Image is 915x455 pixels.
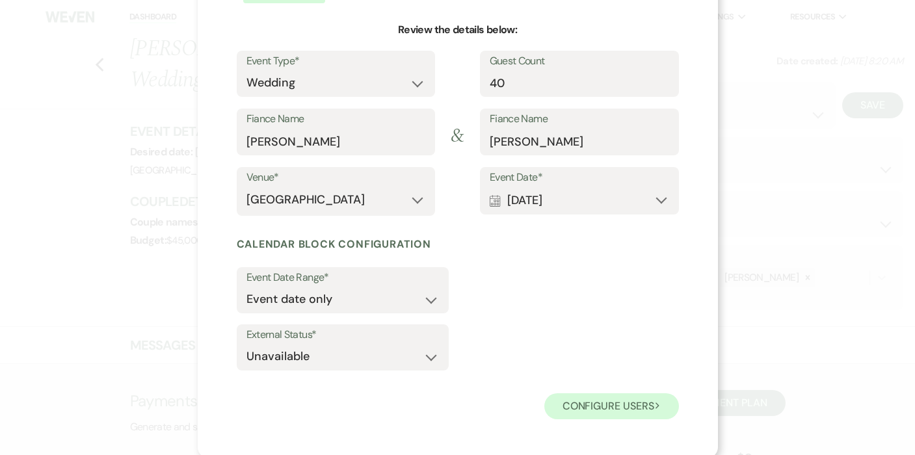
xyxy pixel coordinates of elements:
[237,23,679,37] h3: Review the details below:
[237,237,679,252] h6: Calendar block configuration
[246,268,439,287] label: Event Date Range*
[246,52,425,71] label: Event Type*
[544,393,679,419] button: Configure users
[246,168,426,187] label: Venue*
[490,52,669,71] label: Guest Count
[490,187,669,213] button: [DATE]
[246,326,439,344] label: External Status*
[246,110,426,129] label: Fiance Name
[435,122,480,167] span: &
[490,110,669,129] label: Fiance Name
[490,168,669,187] label: Event Date*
